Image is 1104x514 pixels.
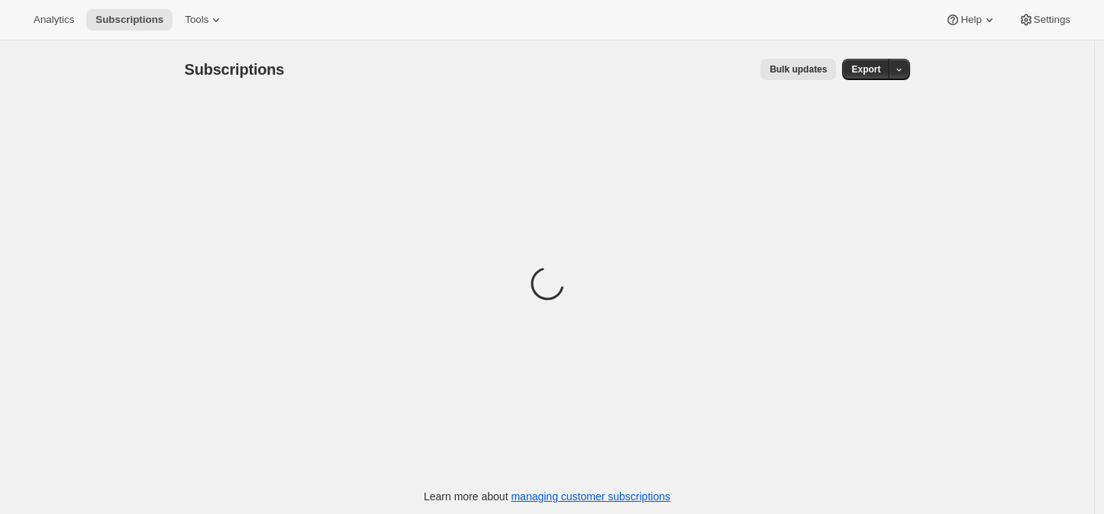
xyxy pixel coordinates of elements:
span: Analytics [34,14,74,26]
button: Help [936,9,1006,31]
p: Learn more about [424,489,670,504]
a: managing customer subscriptions [511,490,670,503]
button: Bulk updates [760,59,836,80]
button: Tools [176,9,233,31]
span: Subscriptions [95,14,163,26]
button: Settings [1009,9,1080,31]
span: Settings [1034,14,1070,26]
button: Export [842,59,889,80]
button: Analytics [24,9,83,31]
button: Subscriptions [86,9,173,31]
span: Export [851,63,880,75]
span: Bulk updates [770,63,827,75]
span: Tools [185,14,208,26]
span: Help [960,14,981,26]
span: Subscriptions [185,61,285,78]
